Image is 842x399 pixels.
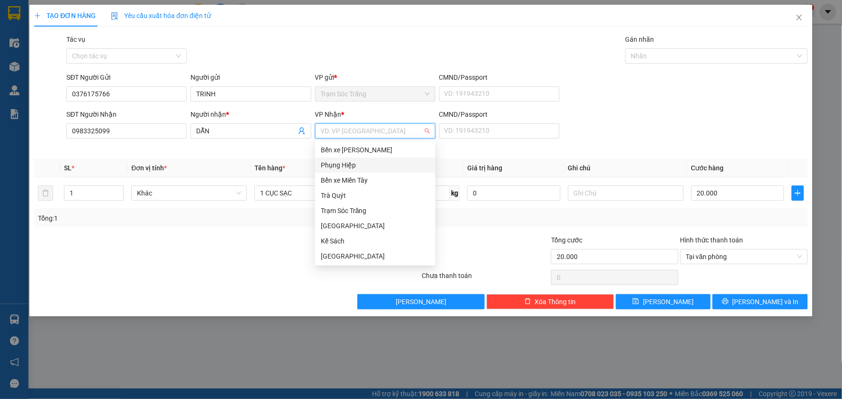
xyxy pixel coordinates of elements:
span: Trạm Sóc Trăng [7,65,100,100]
div: CMND/Passport [439,109,560,120]
label: Tác vụ [66,36,85,43]
span: Gửi: [7,65,100,100]
span: printer [722,298,729,306]
span: Khác [137,186,241,200]
span: Tổng cước [551,236,582,244]
span: plus [792,189,803,197]
div: [GEOGRAPHIC_DATA] [321,221,430,231]
div: SĐT Người Gửi [66,72,187,83]
button: save[PERSON_NAME] [616,294,711,309]
button: deleteXóa Thông tin [487,294,614,309]
div: Trường Khánh [315,218,435,233]
span: close [796,14,803,21]
th: Ghi chú [564,159,688,177]
span: VP Nhận [315,111,342,118]
div: Bến xe Miền Tây [315,173,435,188]
div: Trạm Sóc Trăng [315,203,435,218]
span: kg [450,186,460,201]
span: plus [34,12,41,19]
div: Đại Ngãi [315,249,435,264]
span: save [633,298,639,306]
div: Người gửi [190,72,311,83]
span: TP.HCM -SÓC TRĂNG [59,30,126,37]
div: Trạm Sóc Trăng [321,205,430,216]
button: Close [786,5,813,31]
label: Gán nhãn [625,36,654,43]
strong: PHIẾU GỬI HÀNG [58,39,135,49]
span: [PERSON_NAME] [643,297,694,307]
input: 0 [467,186,561,201]
span: SL [64,164,72,172]
div: Người nhận [190,109,311,120]
span: Tên hàng [254,164,285,172]
div: CMND/Passport [439,72,560,83]
div: Phụng Hiệp [315,158,435,173]
button: plus [792,186,804,201]
label: Hình thức thanh toán [680,236,743,244]
div: Bến xe Miền Tây [321,175,430,186]
div: SĐT Người Nhận [66,109,187,120]
div: Kế Sách [321,236,430,246]
div: Văn phòng không hợp lệ [315,139,435,150]
button: printer[PERSON_NAME] và In [713,294,808,309]
button: delete [38,186,53,201]
div: [GEOGRAPHIC_DATA] [321,251,430,261]
div: Phụng Hiệp [321,160,430,170]
div: Trà Quýt [315,188,435,203]
span: Cước hàng [691,164,724,172]
span: user-add [298,127,306,135]
div: Kế Sách [315,233,435,249]
span: [PERSON_NAME] và In [733,297,799,307]
div: VP gửi [315,72,435,83]
input: VD: Bàn, Ghế [254,186,370,201]
div: Bến xe Trần Đề [315,142,435,158]
div: Trà Quýt [321,190,430,201]
button: [PERSON_NAME] [357,294,485,309]
span: delete [525,298,531,306]
div: Bến xe [PERSON_NAME] [321,145,430,155]
div: Tổng: 1 [38,213,325,223]
span: Giá trị hàng [467,164,502,172]
span: Xóa Thông tin [535,297,576,307]
span: TẠO ĐƠN HÀNG [34,12,96,19]
span: [PERSON_NAME] [396,297,446,307]
span: Đơn vị tính [131,164,167,172]
strong: XE KHÁCH MỸ DUYÊN [63,5,128,26]
input: Ghi Chú [568,186,684,201]
span: Yêu cầu xuất hóa đơn điện tử [111,12,211,19]
div: Chưa thanh toán [421,270,550,287]
img: icon [111,12,118,20]
span: Tại văn phòng [686,250,802,264]
span: Trạm Sóc Trăng [321,87,430,101]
